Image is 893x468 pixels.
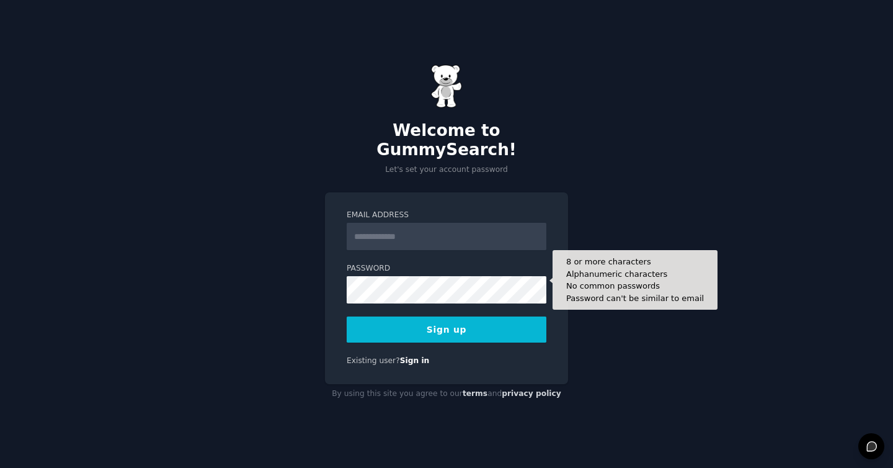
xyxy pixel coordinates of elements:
[325,121,568,160] h2: Welcome to GummySearch!
[431,65,462,108] img: Gummy Bear
[463,389,487,398] a: terms
[347,356,400,365] span: Existing user?
[400,356,430,365] a: Sign in
[347,210,546,221] label: Email Address
[502,389,561,398] a: privacy policy
[347,263,546,274] label: Password
[347,317,546,343] button: Sign up
[325,164,568,176] p: Let's set your account password
[325,384,568,404] div: By using this site you agree to our and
